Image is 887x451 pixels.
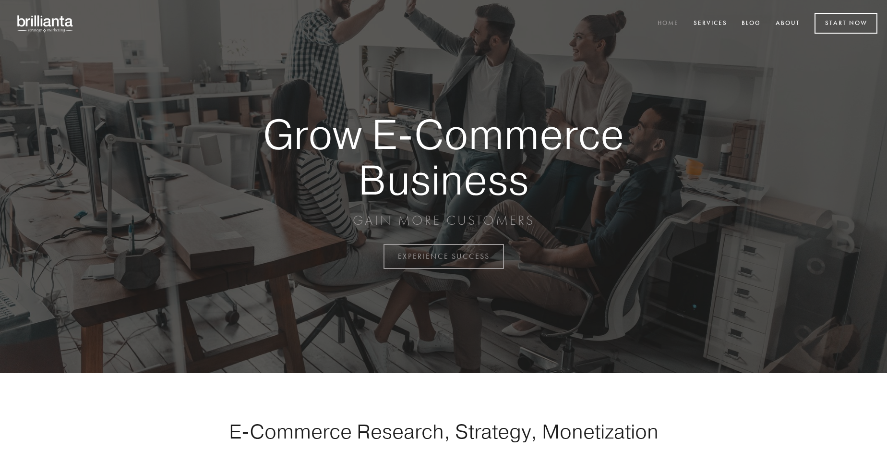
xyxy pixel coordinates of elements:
a: Services [687,16,733,32]
a: EXPERIENCE SUCCESS [384,244,504,269]
a: About [769,16,806,32]
p: GAIN MORE CUSTOMERS [229,212,658,229]
img: brillianta - research, strategy, marketing [10,10,82,37]
a: Start Now [815,13,877,34]
a: Home [651,16,685,32]
strong: Grow E-Commerce Business [229,111,658,202]
h1: E-Commerce Research, Strategy, Monetization [199,419,688,443]
a: Blog [735,16,767,32]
